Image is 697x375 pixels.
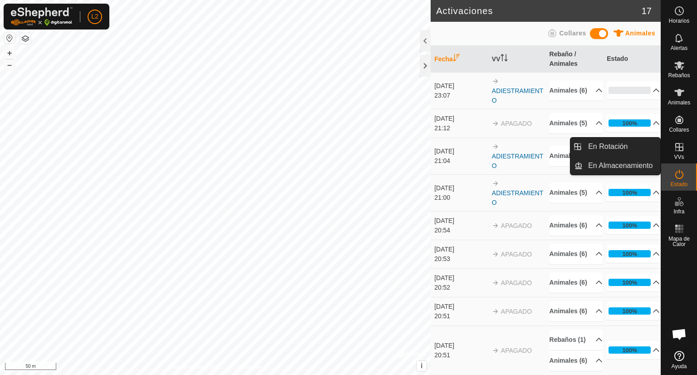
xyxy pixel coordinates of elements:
[609,279,651,286] div: 100%
[434,123,487,133] div: 21:12
[434,350,487,360] div: 20:51
[4,59,15,70] button: –
[546,46,604,73] th: Rebaño / Animales
[434,91,487,100] div: 23:07
[607,183,660,202] p-accordion-header: 100%
[436,5,642,16] h2: Activaciones
[434,81,487,91] div: [DATE]
[434,226,487,235] div: 20:54
[672,364,687,369] span: Ayuda
[492,143,499,150] img: arrow
[663,236,695,247] span: Mapa de Calor
[434,216,487,226] div: [DATE]
[434,283,487,292] div: 20:52
[492,180,499,187] img: arrow
[609,307,651,315] div: 100%
[669,18,689,24] span: Horarios
[501,222,532,229] span: APAGADO
[559,30,586,37] span: Collares
[492,78,499,85] img: arrow
[607,114,660,132] p-accordion-header: 100%
[4,33,15,44] button: Restablecer Mapa
[431,46,488,73] th: Fecha
[607,216,660,234] p-accordion-header: 100%
[434,245,487,254] div: [DATE]
[609,250,651,257] div: 100%
[488,46,546,73] th: VV
[661,347,697,373] a: Ayuda
[434,341,487,350] div: [DATE]
[674,154,684,160] span: VVs
[501,308,532,315] span: APAGADO
[501,251,532,258] span: APAGADO
[434,183,487,193] div: [DATE]
[550,80,603,101] p-accordion-header: Animales (6)
[501,347,532,354] span: APAGADO
[492,222,499,229] img: arrow
[417,361,427,371] button: i
[622,188,637,197] div: 100%
[501,279,532,286] span: APAGADO
[607,245,660,263] p-accordion-header: 100%
[11,7,73,26] img: Logo Gallagher
[588,141,628,152] span: En Rotación
[607,81,660,99] p-accordion-header: 0%
[550,350,603,371] p-accordion-header: Animales (6)
[550,146,603,166] p-accordion-header: Animales (5)
[501,55,508,63] p-sorticon: Activar para ordenar
[550,301,603,321] p-accordion-header: Animales (6)
[434,114,487,123] div: [DATE]
[434,311,487,321] div: 20:51
[492,251,499,258] img: arrow
[550,330,603,350] p-accordion-header: Rebaños (1)
[434,147,487,156] div: [DATE]
[622,346,637,355] div: 100%
[622,221,637,230] div: 100%
[570,138,660,156] li: En Rotación
[609,222,651,229] div: 100%
[492,189,544,206] a: ADIESTRAMIENTO
[434,273,487,283] div: [DATE]
[421,362,422,370] span: i
[168,363,221,371] a: Política de Privacidad
[622,307,637,316] div: 100%
[642,4,652,18] span: 17
[583,157,660,175] a: En Almacenamiento
[666,321,693,348] div: Chat abierto
[609,87,651,94] div: 0%
[492,308,499,315] img: arrow
[671,182,687,187] span: Estado
[20,33,31,44] button: Capas del Mapa
[550,244,603,264] p-accordion-header: Animales (6)
[609,119,651,127] div: 100%
[550,215,603,236] p-accordion-header: Animales (6)
[550,113,603,133] p-accordion-header: Animales (5)
[607,273,660,291] p-accordion-header: 100%
[434,254,487,264] div: 20:53
[622,278,637,287] div: 100%
[434,302,487,311] div: [DATE]
[603,46,661,73] th: Estado
[232,363,262,371] a: Contáctenos
[492,120,499,127] img: arrow
[673,209,684,214] span: Infra
[91,12,98,21] span: L2
[668,100,690,105] span: Animales
[607,302,660,320] p-accordion-header: 100%
[609,189,651,196] div: 100%
[622,250,637,258] div: 100%
[669,127,689,133] span: Collares
[583,138,660,156] a: En Rotación
[492,87,544,104] a: ADIESTRAMIENTO
[550,183,603,203] p-accordion-header: Animales (5)
[4,48,15,59] button: +
[668,73,690,78] span: Rebaños
[671,45,687,51] span: Alertas
[622,119,637,128] div: 100%
[492,153,544,169] a: ADIESTRAMIENTO
[550,272,603,293] p-accordion-header: Animales (6)
[434,193,487,202] div: 21:00
[607,341,660,359] p-accordion-header: 100%
[609,346,651,354] div: 100%
[453,55,460,63] p-sorticon: Activar para ordenar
